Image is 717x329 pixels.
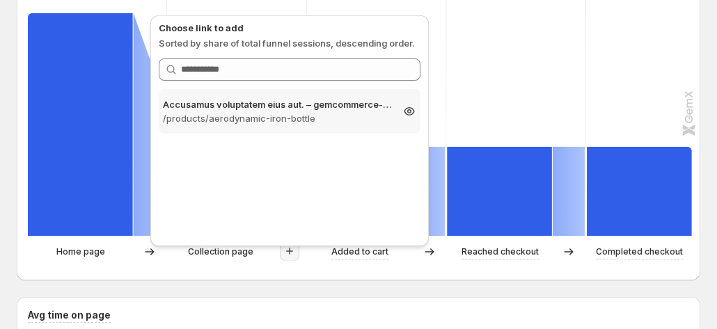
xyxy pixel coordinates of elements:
[159,36,420,50] p: Sorted by share of total funnel sessions, descending order.
[462,245,539,259] p: Reached checkout
[56,245,105,259] p: Home page
[331,245,388,259] p: Added to cart
[159,21,420,35] p: Choose link to add
[163,97,391,111] p: Accusamus voluptatem eius aut. – gemcommerce-stg-[PERSON_NAME]
[188,245,253,259] p: Collection page
[28,308,111,322] h3: Avg time on page
[163,111,391,125] p: /products/aerodynamic-iron-bottle
[596,245,683,259] p: Completed checkout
